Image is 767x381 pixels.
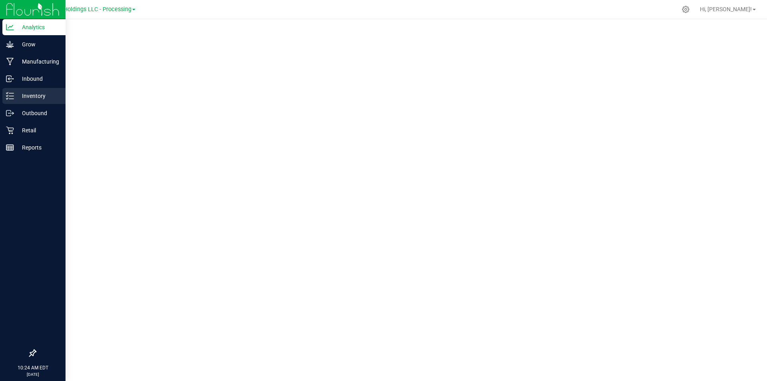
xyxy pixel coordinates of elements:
inline-svg: Retail [6,126,14,134]
p: Grow [14,40,62,49]
p: Outbound [14,108,62,118]
inline-svg: Grow [6,40,14,48]
span: Hi, [PERSON_NAME]! [700,6,752,12]
inline-svg: Reports [6,144,14,152]
inline-svg: Manufacturing [6,58,14,66]
inline-svg: Inventory [6,92,14,100]
p: Manufacturing [14,57,62,66]
p: Inventory [14,91,62,101]
p: [DATE] [4,371,62,377]
p: Retail [14,126,62,135]
p: Reports [14,143,62,152]
iframe: Resource center [8,317,32,341]
inline-svg: Analytics [6,23,14,31]
span: Riviera Creek Holdings LLC - Processing [28,6,131,13]
p: Analytics [14,22,62,32]
div: Manage settings [681,6,691,13]
inline-svg: Outbound [6,109,14,117]
p: 10:24 AM EDT [4,364,62,371]
inline-svg: Inbound [6,75,14,83]
p: Inbound [14,74,62,84]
